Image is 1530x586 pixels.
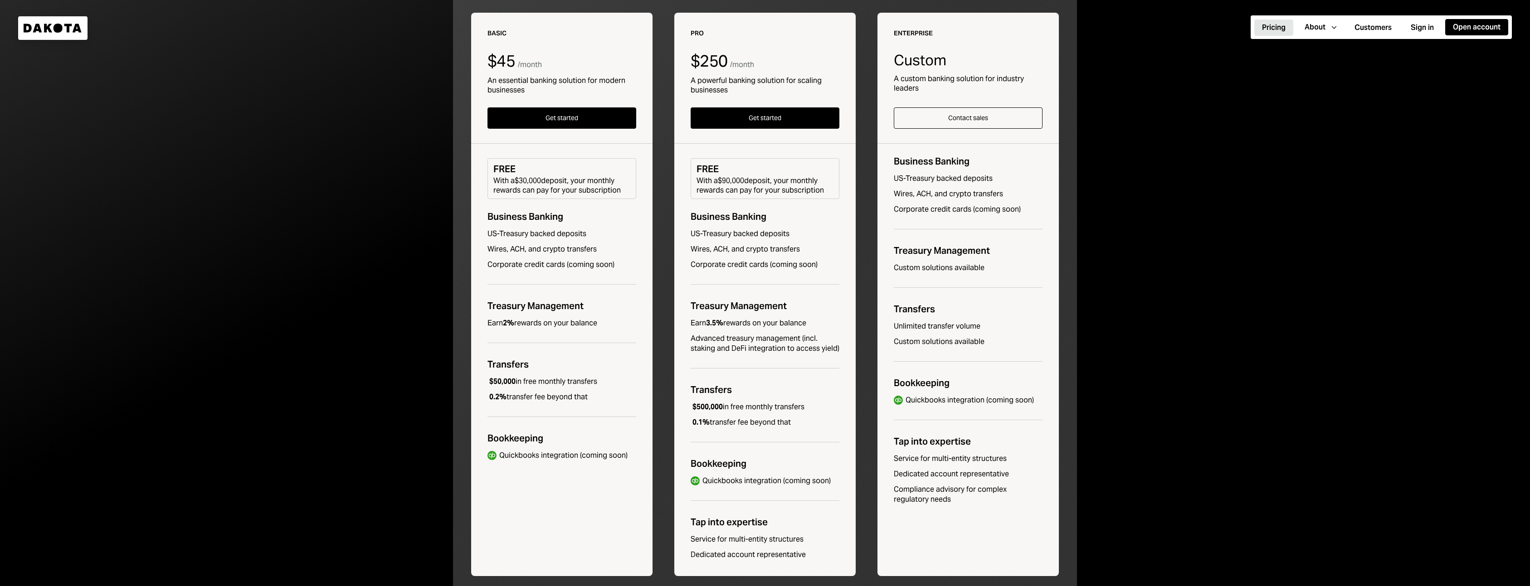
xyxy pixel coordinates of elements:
[691,107,839,129] button: Get started
[518,60,542,70] div: / month
[493,176,630,195] div: With a $30,000 deposit, your monthly rewards can pay for your subscription
[487,229,636,239] div: US-Treasury backed deposits
[487,244,636,254] div: Wires, ACH, and crypto transfers
[894,107,1043,129] button: Contact sales
[730,60,754,70] div: / month
[702,476,831,486] div: Quickbooks integration (coming soon)
[691,229,839,239] div: US-Treasury backed deposits
[691,383,839,397] div: Transfers
[894,321,1043,331] div: Unlimited transfer volume
[489,392,507,402] b: 0.2%
[691,210,839,223] div: Business Banking
[487,52,515,70] div: $45
[706,318,723,328] b: 3.5%
[894,454,1043,464] div: Service for multi-entity structures
[487,210,636,223] div: Business Banking
[894,204,1043,214] div: Corporate credit cards (coming soon)
[1403,19,1442,36] button: Sign in
[487,318,597,328] div: Earn rewards on your balance
[691,417,791,427] div: transfer fee beyond that
[487,29,636,38] div: Basic
[894,263,1043,273] div: Custom solutions available
[489,377,516,386] b: $50,000
[499,450,628,460] div: Quickbooks integration (coming soon)
[894,29,1043,38] div: Enterprise
[894,244,1043,257] div: Treasury Management
[894,469,1043,479] div: Dedicated account representative
[487,76,636,95] div: An essential banking solution for modern businesses
[692,402,723,412] b: $500,000
[487,392,588,402] div: transfer fee beyond that
[691,52,727,70] div: $250
[894,155,1043,168] div: Business Banking
[894,174,1043,184] div: US-Treasury backed deposits
[894,189,1043,199] div: Wires, ACH, and crypto transfers
[894,435,1043,448] div: Tap into expertise
[691,318,806,328] div: Earn rewards on your balance
[691,534,839,544] div: Service for multi-entity structures
[691,29,839,38] div: Pro
[894,484,1043,504] div: Compliance advisory for complex regulatory needs
[1305,22,1325,32] div: About
[894,337,1043,347] div: Custom solutions available
[691,334,839,354] div: Advanced treasury management (incl. staking and DeFi integration to access yield)
[487,260,636,270] div: Corporate credit cards (coming soon)
[691,76,839,95] div: A powerful banking solution for scaling businesses
[487,431,636,445] div: Bookkeeping
[691,457,839,470] div: Bookkeeping
[487,358,636,371] div: Transfers
[894,74,1043,93] div: A custom banking solution for industry leaders
[487,299,636,313] div: Treasury Management
[487,377,597,387] div: in free monthly transfers
[894,52,1043,68] div: Custom
[1347,19,1399,36] button: Customers
[906,395,1034,405] div: Quickbooks integration (coming soon)
[691,299,839,313] div: Treasury Management
[691,550,839,560] div: Dedicated account representative
[691,515,839,529] div: Tap into expertise
[691,244,839,254] div: Wires, ACH, and crypto transfers
[1254,19,1293,36] button: Pricing
[697,162,833,176] div: FREE
[691,402,804,412] div: in free monthly transfers
[894,376,1043,390] div: Bookkeeping
[697,176,833,195] div: With a $90,000 deposit, your monthly rewards can pay for your subscription
[493,162,630,176] div: FREE
[1297,19,1343,35] button: About
[503,318,514,328] b: 2%
[487,107,636,129] button: Get started
[1445,19,1508,35] button: Open account
[691,260,839,270] div: Corporate credit cards (coming soon)
[894,302,1043,316] div: Transfers
[692,417,710,427] b: 0.1%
